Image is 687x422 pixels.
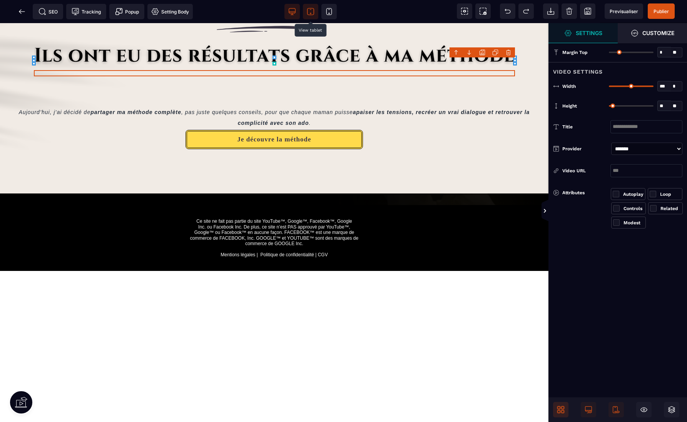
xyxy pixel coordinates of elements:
[34,20,515,45] img: e33c01055286d190eb9bc38f67645637_Ils_ont_eu_des_r%C3%A9sultats_gr%C3%A2ce_%C3%A0_ma_m%C3%A9thode_...
[581,402,596,417] span: Desktop Only
[562,167,610,175] div: Video URL
[562,49,588,55] span: Margin Top
[38,8,58,15] span: SEO
[151,8,189,15] span: Setting Body
[660,190,680,198] div: Loop
[623,190,644,198] div: Autoplay
[19,86,91,92] span: Aujourd’hui, j’ai décidé de
[636,402,652,417] span: Hide/Show Block
[605,3,643,19] span: Preview
[608,402,624,417] span: Mobile Only
[553,188,611,197] div: Attributes
[475,3,491,19] span: Screenshot
[642,30,674,36] strong: Customize
[654,8,669,14] span: Publier
[623,219,644,227] div: Modest
[457,3,472,19] span: View components
[165,193,384,236] text: Ce site ne fait pas partie du site YouTube™, Google™, Facebook™, Google Inc. ou Facebook Inc. De ...
[72,8,101,15] span: Tracking
[660,205,681,212] div: Related
[610,8,638,14] span: Previsualiser
[309,97,311,103] span: .
[618,23,687,43] span: Open Style Manager
[576,30,602,36] strong: Settings
[562,83,576,89] span: Width
[238,86,532,103] span: apaiser les tensions, recréer un vrai dialogue et retrouver la complicité avec son ado
[562,145,608,153] div: Provider
[562,103,577,109] span: Height
[115,8,139,15] span: Popup
[562,123,610,131] div: Title
[548,62,687,76] div: Video Settings
[623,205,644,212] div: Controls
[553,402,568,417] span: Open Blocks
[664,402,679,417] span: Open Layers
[90,86,181,92] span: partager ma méthode complète
[186,107,363,126] button: Je découvre la méthode
[548,23,618,43] span: Settings
[181,86,353,92] span: , pas juste quelques conseils, pour que chaque maman puisse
